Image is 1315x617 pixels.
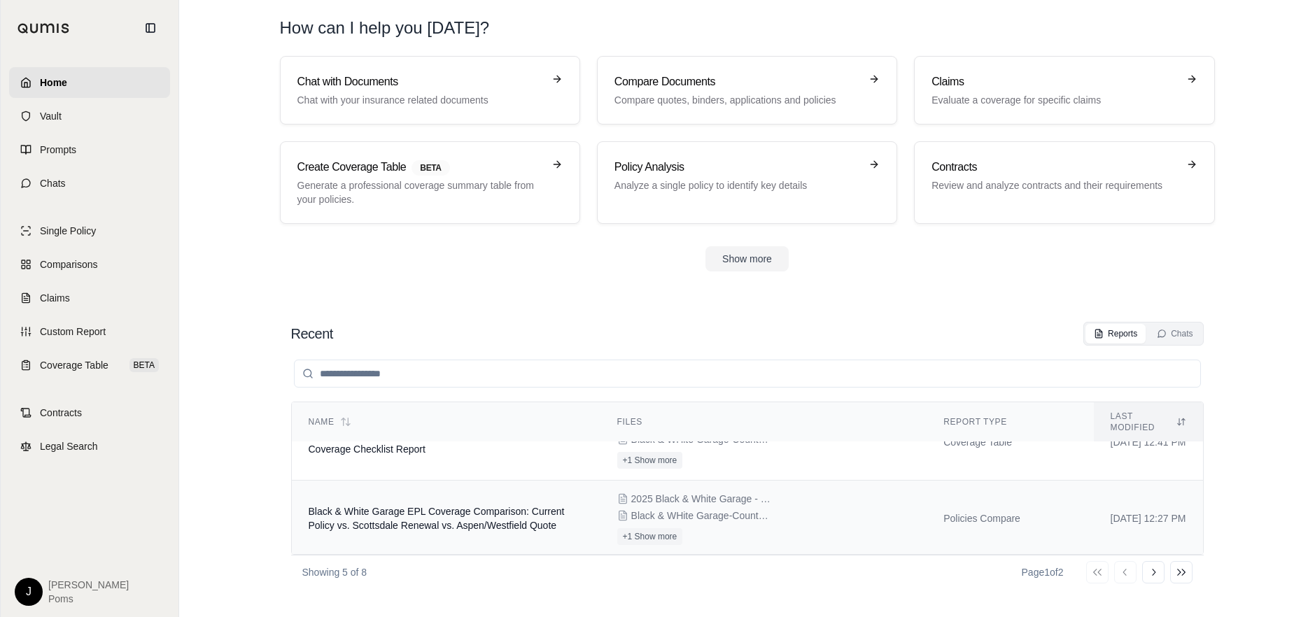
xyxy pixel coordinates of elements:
[291,324,333,343] h2: Recent
[931,178,1177,192] p: Review and analyze contracts and their requirements
[614,178,860,192] p: Analyze a single policy to identify key details
[927,404,1093,481] td: Coverage Table
[9,350,170,381] a: Coverage TableBETA
[40,76,67,90] span: Home
[280,17,1215,39] h1: How can I help you [DATE]?
[40,406,82,420] span: Contracts
[9,397,170,428] a: Contracts
[617,528,683,545] button: +1 Show more
[1094,328,1137,339] div: Reports
[297,178,543,206] p: Generate a professional coverage summary table from your policies.
[297,73,543,90] h3: Chat with Documents
[1157,328,1193,339] div: Chats
[927,402,1093,442] th: Report Type
[297,93,543,107] p: Chat with your insurance related documents
[17,23,70,34] img: Qumis Logo
[9,168,170,199] a: Chats
[1085,324,1146,343] button: Reports
[9,134,170,165] a: Prompts
[40,291,70,305] span: Claims
[1148,324,1201,343] button: Chats
[1094,481,1203,557] td: [DATE] 12:27 PM
[631,492,771,506] span: 2025 Black & White Garage - EPL - Scottsdale Renewal Terms.docx
[597,141,897,224] a: Policy AnalysisAnalyze a single policy to identify key details
[9,101,170,132] a: Vault
[9,67,170,98] a: Home
[48,578,129,592] span: [PERSON_NAME]
[1094,404,1203,481] td: [DATE] 12:41 PM
[9,283,170,313] a: Claims
[1111,411,1186,433] div: Last modified
[705,246,789,271] button: Show more
[40,143,76,157] span: Prompts
[40,109,62,123] span: Vault
[600,402,927,442] th: Files
[9,316,170,347] a: Custom Report
[1022,565,1064,579] div: Page 1 of 2
[614,73,860,90] h3: Compare Documents
[40,358,108,372] span: Coverage Table
[302,565,367,579] p: Showing 5 of 8
[297,159,543,176] h3: Create Coverage Table
[614,159,860,176] h3: Policy Analysis
[931,73,1177,90] h3: Claims
[139,17,162,39] button: Collapse sidebar
[280,141,580,224] a: Create Coverage TableBETAGenerate a professional coverage summary table from your policies.
[631,509,771,523] span: Black & WHite Garage-Counterpart Quote.pdf
[617,452,683,469] button: +1 Show more
[412,160,449,176] span: BETA
[48,592,129,606] span: Poms
[309,416,584,427] div: Name
[40,325,106,339] span: Custom Report
[40,224,96,238] span: Single Policy
[914,56,1214,125] a: ClaimsEvaluate a coverage for specific claims
[614,93,860,107] p: Compare quotes, binders, applications and policies
[40,176,66,190] span: Chats
[309,506,565,531] span: Black & White Garage EPL Coverage Comparison: Current Policy vs. Scottsdale Renewal vs. Aspen/Wes...
[9,431,170,462] a: Legal Search
[927,481,1093,557] td: Policies Compare
[9,249,170,280] a: Comparisons
[931,159,1177,176] h3: Contracts
[15,578,43,606] div: J
[40,439,98,453] span: Legal Search
[129,358,159,372] span: BETA
[914,141,1214,224] a: ContractsReview and analyze contracts and their requirements
[40,257,97,271] span: Comparisons
[9,215,170,246] a: Single Policy
[280,56,580,125] a: Chat with DocumentsChat with your insurance related documents
[597,56,897,125] a: Compare DocumentsCompare quotes, binders, applications and policies
[931,93,1177,107] p: Evaluate a coverage for specific claims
